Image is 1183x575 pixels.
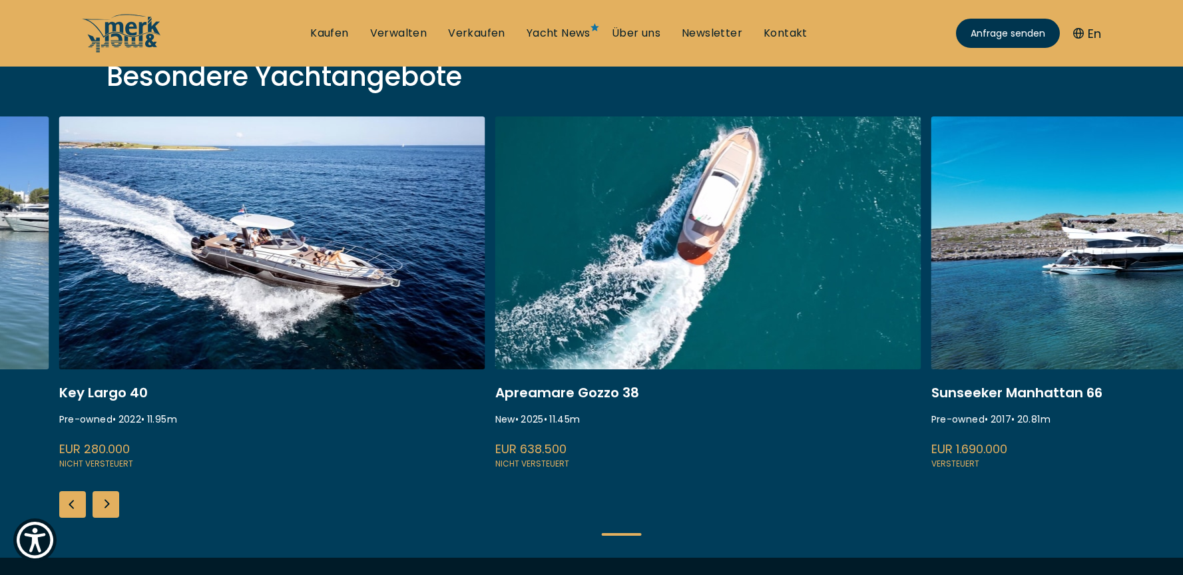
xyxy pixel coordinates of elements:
div: Previous slide [59,491,86,518]
span: Anfrage senden [971,27,1045,41]
div: Next slide [93,491,119,518]
a: Über uns [612,26,660,41]
button: En [1073,25,1101,43]
a: Kontakt [764,26,808,41]
a: Verwalten [370,26,427,41]
a: Newsletter [682,26,742,41]
a: Kaufen [310,26,348,41]
button: Show Accessibility Preferences [13,518,57,562]
a: Verkaufen [448,26,505,41]
a: Anfrage senden [956,19,1060,48]
a: Yacht News [527,26,591,41]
